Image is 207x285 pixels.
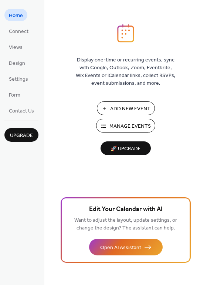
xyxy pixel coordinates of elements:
[100,244,141,252] span: Open AI Assistant
[109,123,151,130] span: Manage Events
[4,25,33,37] a: Connect
[9,60,25,67] span: Design
[4,73,33,85] a: Settings
[9,107,34,115] span: Contact Us
[4,88,25,101] a: Form
[4,128,38,142] button: Upgrade
[4,41,27,53] a: Views
[96,119,155,133] button: Manage Events
[97,101,155,115] button: Add New Event
[110,105,150,113] span: Add New Event
[105,144,146,154] span: 🚀 Upgrade
[9,91,20,99] span: Form
[74,215,177,233] span: Want to adjust the layout, update settings, or change the design? The assistant can help.
[10,132,33,140] span: Upgrade
[4,57,30,69] a: Design
[76,56,176,87] span: Display one-time or recurring events, sync with Google, Outlook, Zoom, Eventbrite, Wix Events or ...
[4,104,38,117] a: Contact Us
[9,76,28,83] span: Settings
[101,141,151,155] button: 🚀 Upgrade
[117,24,134,43] img: logo_icon.svg
[9,28,28,36] span: Connect
[89,204,163,215] span: Edit Your Calendar with AI
[89,239,163,255] button: Open AI Assistant
[9,12,23,20] span: Home
[4,9,27,21] a: Home
[9,44,23,51] span: Views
